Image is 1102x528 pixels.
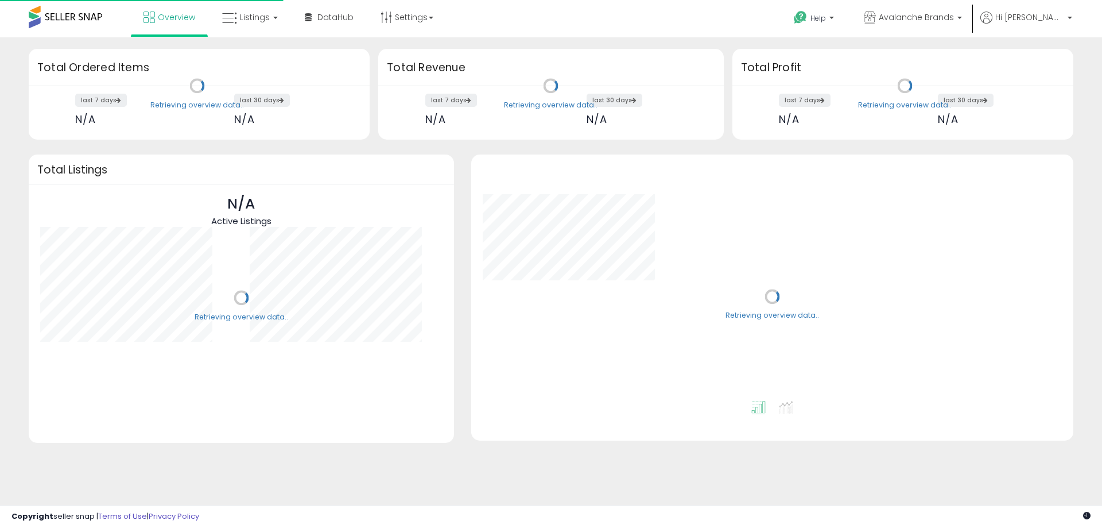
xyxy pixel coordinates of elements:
div: seller snap | | [11,511,199,522]
a: Privacy Policy [149,511,199,522]
div: Retrieving overview data.. [858,100,952,110]
i: Get Help [793,10,808,25]
span: Listings [240,11,270,23]
span: Avalanche Brands [879,11,954,23]
a: Hi [PERSON_NAME] [980,11,1072,37]
div: Retrieving overview data.. [725,311,819,321]
a: Terms of Use [98,511,147,522]
span: Overview [158,11,195,23]
span: Hi [PERSON_NAME] [995,11,1064,23]
span: DataHub [317,11,354,23]
div: Retrieving overview data.. [150,100,244,110]
span: Help [810,13,826,23]
strong: Copyright [11,511,53,522]
div: Retrieving overview data.. [504,100,597,110]
a: Help [785,2,845,37]
div: Retrieving overview data.. [195,312,288,322]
